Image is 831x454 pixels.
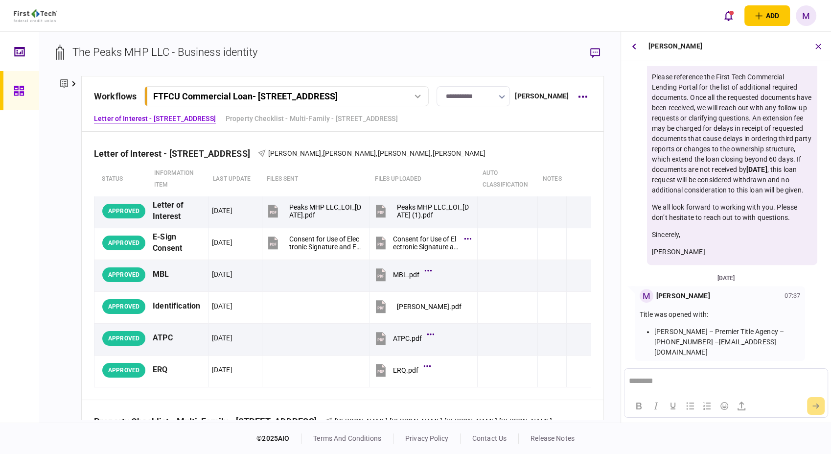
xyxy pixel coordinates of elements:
div: APPROVED [102,204,145,218]
div: © 2025 AIO [256,433,301,444]
div: [DATE] [212,238,232,247]
button: MBL.pdf [373,263,429,286]
button: ERQ.pdf [373,359,428,381]
span: [PERSON_NAME] [268,149,322,157]
div: Property Checklist - Multi-Family - [STREET_ADDRESS] [94,416,324,427]
div: [DATE] [212,333,232,343]
span: [PERSON_NAME] – Premier Title Agency – [PHONE_NUMBER] – [654,328,784,356]
a: Letter of Interest - [STREET_ADDRESS] [94,114,216,124]
div: ERQ.pdf [393,366,418,374]
iframe: Rich Text Area [624,369,827,394]
div: [PERSON_NAME] [656,291,710,301]
button: ATPC.pdf [373,327,432,349]
th: status [94,162,149,196]
button: DL-Cristian Sosa.pdf [373,295,462,317]
img: client company logo [14,9,57,22]
div: [PERSON_NAME] [515,91,569,101]
div: APPROVED [102,299,145,314]
button: Italic [647,399,664,413]
a: release notes [531,434,575,442]
div: Peaks MHP LLC_LOI_08.18.25.pdf [289,203,361,219]
div: [PERSON_NAME] [648,32,702,61]
div: Consent for Use of Electronic Signature and Electronic Disclosures Agreement Editable.pdf [289,235,361,251]
button: Numbered list [699,399,716,413]
span: [PERSON_NAME] [378,149,431,157]
button: Peaks MHP LLC_LOI_08.18.25.pdf [266,200,361,222]
button: Consent for Use of Electronic Signature and Electronic Disclosures Agreement Editable.pdf [373,232,469,254]
th: notes [538,162,567,196]
th: files sent [262,162,369,196]
button: Underline [665,399,681,413]
div: DL-Cristian Sosa.pdf [397,303,462,311]
div: APPROVED [102,331,145,346]
div: [DATE] [212,269,232,279]
div: The Peaks MHP LLC - Business identity [72,44,257,60]
div: Identification [153,295,205,317]
div: 07:37 [785,291,800,301]
div: APPROVED [102,363,145,378]
span: [PERSON_NAME] [444,417,498,425]
div: [DATE] [212,365,232,375]
span: [PERSON_NAME] [390,417,443,425]
strong: [DATE] [746,166,767,173]
div: APPROVED [102,236,145,250]
span: , [322,149,323,157]
div: ERQ [153,359,205,381]
span: , [376,149,377,157]
p: Sincerely, [652,230,812,240]
div: APPROVED [102,267,145,282]
button: FTFCU Commercial Loan- [STREET_ADDRESS] [144,86,429,106]
span: [PERSON_NAME] [432,149,485,157]
p: Please reference the First Tech Commercial Lending Portal for the list of additional required doc... [652,72,812,195]
div: [DATE] [212,206,232,215]
span: [PERSON_NAME] [323,149,376,157]
div: M [640,289,653,303]
div: E-Sign Consent [153,232,205,254]
p: [PERSON_NAME] [652,247,812,257]
span: , [388,417,390,425]
a: contact us [472,434,507,442]
button: Bold [630,399,647,413]
button: Bullet list [682,399,698,413]
div: MBL.pdf [393,271,419,279]
button: Emojis [716,399,733,413]
a: Property Checklist - Multi-Family - [STREET_ADDRESS] [226,114,398,124]
div: Consent for Use of Electronic Signature and Electronic Disclosures Agreement Editable.pdf [393,235,459,251]
th: last update [208,162,262,196]
th: Files uploaded [369,162,477,196]
th: Information item [149,162,208,196]
div: [DATE] [625,273,827,284]
span: [PERSON_NAME] [335,417,388,425]
div: Peaks MHP LLC_LOI_08.18.25 (1).pdf [397,203,469,219]
div: ATPC [153,327,205,349]
button: Peaks MHP LLC_LOI_08.18.25 (1).pdf [373,200,469,222]
button: open adding identity options [744,5,790,26]
button: open notifications list [718,5,739,26]
p: Title was opened with: [640,310,800,320]
span: , [431,149,432,157]
th: auto classification [478,162,538,196]
button: Consent for Use of Electronic Signature and Electronic Disclosures Agreement Editable.pdf [266,232,361,254]
div: ATPC.pdf [393,335,422,342]
button: M [796,5,816,26]
div: Letter of Interest - [STREET_ADDRESS] [94,148,258,159]
div: MBL [153,263,205,286]
div: FTFCU Commercial Loan - [STREET_ADDRESS] [153,91,338,101]
span: [PERSON_NAME] [499,417,552,425]
div: [DATE] [212,301,232,311]
div: workflows [94,90,137,103]
a: terms and conditions [313,434,381,442]
span: , [497,417,499,425]
span: , [442,417,444,425]
div: Letter of Interest [153,200,205,222]
p: We all look forward to working with you. Please don’t hesitate to reach out to with questions. [652,202,812,223]
a: privacy policy [405,434,448,442]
